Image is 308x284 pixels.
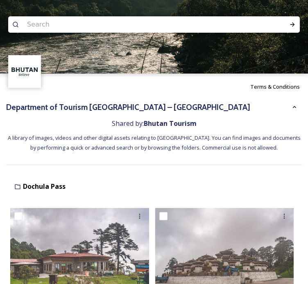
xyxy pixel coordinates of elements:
[6,101,250,113] h3: Department of Tourism [GEOGRAPHIC_DATA] – [GEOGRAPHIC_DATA]
[250,83,300,90] span: Terms & Conditions
[144,119,197,128] strong: Bhutan Tourism
[23,182,66,191] strong: Dochula Pass
[9,56,40,87] img: BT_Logo_BB_Lockup_CMYK_High%2520Res.jpg
[23,16,199,34] input: Search
[8,134,302,151] span: A library of images, videos and other digital assets relating to [GEOGRAPHIC_DATA]. You can find ...
[112,119,197,128] span: Shared by:
[250,82,300,92] a: Terms & Conditions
